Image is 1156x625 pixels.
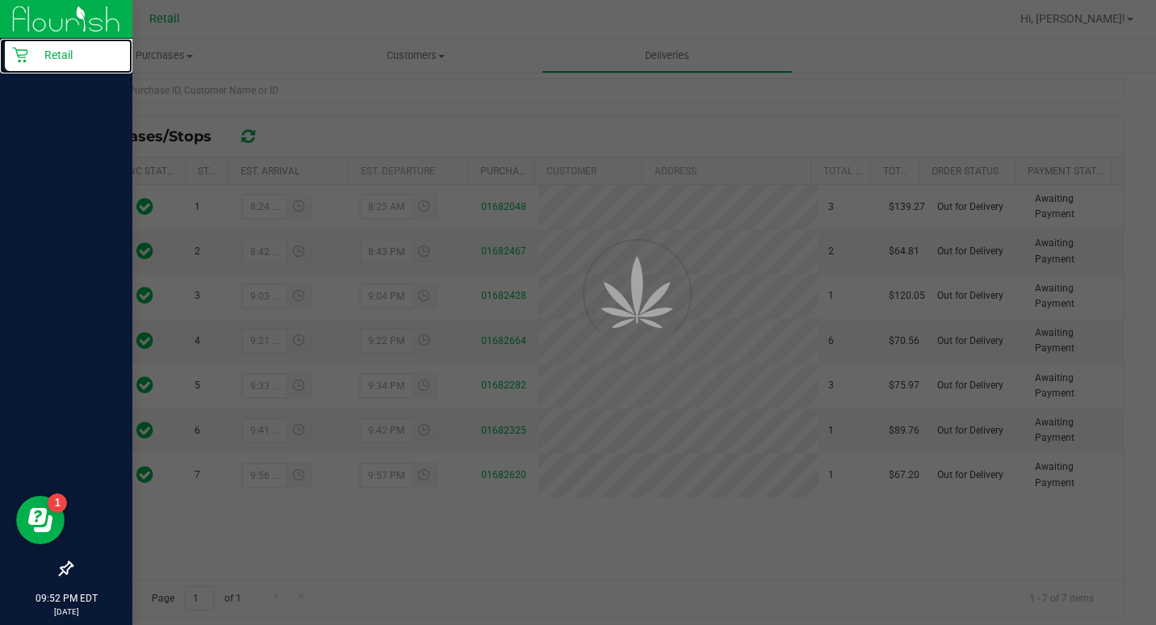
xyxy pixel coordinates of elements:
iframe: Resource center unread badge [48,493,67,513]
inline-svg: Retail [12,47,28,63]
iframe: Resource center [16,496,65,544]
p: Retail [28,45,125,65]
p: [DATE] [7,606,125,618]
p: 09:52 PM EDT [7,591,125,606]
